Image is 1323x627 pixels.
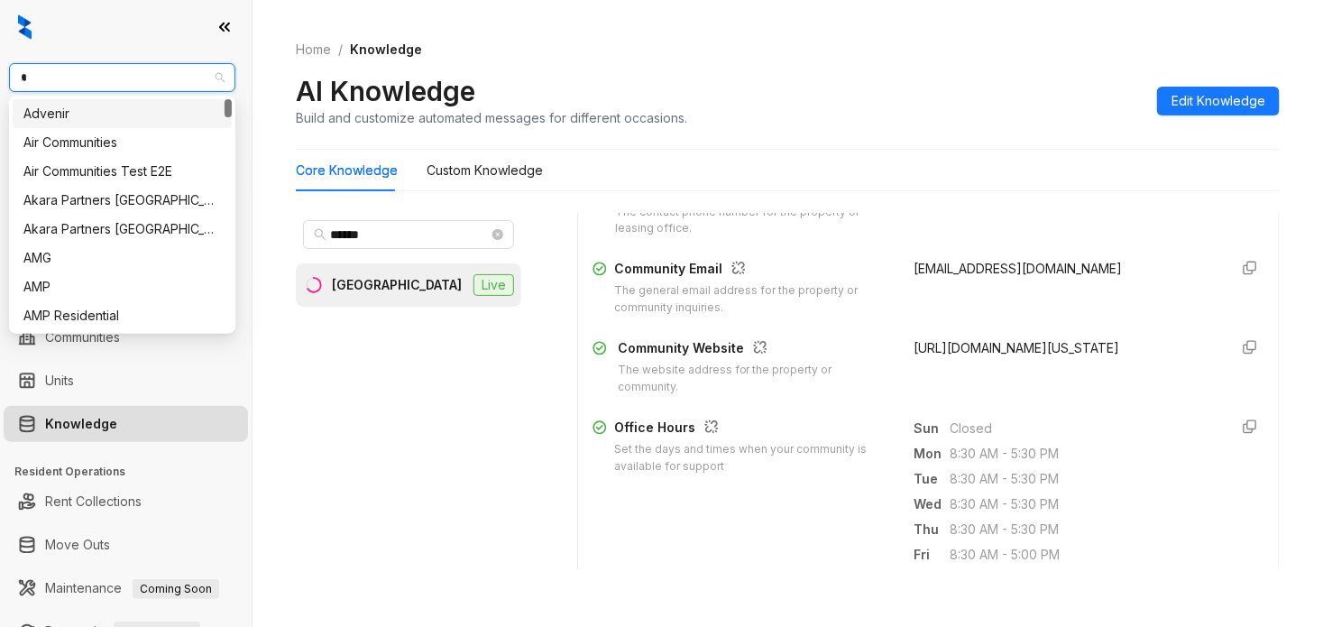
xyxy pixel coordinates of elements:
[23,161,221,181] div: Air Communities Test E2E
[350,41,422,57] span: Knowledge
[914,444,950,464] span: Mon
[4,242,248,278] li: Collections
[296,161,398,180] div: Core Knowledge
[4,406,248,442] li: Knowledge
[45,406,117,442] a: Knowledge
[13,272,232,301] div: AMP
[614,259,892,282] div: Community Email
[914,469,950,489] span: Tue
[13,215,232,244] div: Akara Partners Phoenix
[4,198,248,235] li: Leasing
[314,228,326,241] span: search
[13,128,232,157] div: Air Communities
[14,464,252,480] h3: Resident Operations
[4,121,248,157] li: Leads
[914,419,950,438] span: Sun
[618,362,893,396] div: The website address for the property or community.
[1157,87,1280,115] button: Edit Knowledge
[914,340,1119,355] span: [URL][DOMAIN_NAME][US_STATE]
[492,229,503,240] span: close-circle
[23,190,221,210] div: Akara Partners [GEOGRAPHIC_DATA]
[4,527,248,563] li: Move Outs
[13,186,232,215] div: Akara Partners Nashville
[338,40,343,60] li: /
[292,40,335,60] a: Home
[45,363,74,399] a: Units
[23,277,221,297] div: AMP
[914,261,1122,276] span: [EMAIL_ADDRESS][DOMAIN_NAME]
[13,301,232,330] div: AMP Residential
[618,338,893,362] div: Community Website
[18,14,32,40] img: logo
[4,363,248,399] li: Units
[473,274,514,296] span: Live
[13,244,232,272] div: AMG
[950,419,1213,438] span: Closed
[914,545,950,565] span: Fri
[296,74,475,108] h2: AI Knowledge
[23,306,221,326] div: AMP Residential
[614,418,892,441] div: Office Hours
[4,484,248,520] li: Rent Collections
[950,520,1213,539] span: 8:30 AM - 5:30 PM
[614,441,892,475] div: Set the days and times when your community is available for support
[23,104,221,124] div: Advenir
[133,579,219,599] span: Coming Soon
[614,282,892,317] div: The general email address for the property or community inquiries.
[296,108,687,127] div: Build and customize automated messages for different occasions.
[45,319,120,355] a: Communities
[950,545,1213,565] span: 8:30 AM - 5:00 PM
[332,275,462,295] div: [GEOGRAPHIC_DATA]
[23,219,221,239] div: Akara Partners [GEOGRAPHIC_DATA]
[13,157,232,186] div: Air Communities Test E2E
[615,204,892,238] div: The contact phone number for the property or leasing office.
[950,469,1213,489] span: 8:30 AM - 5:30 PM
[950,494,1213,514] span: 8:30 AM - 5:30 PM
[4,319,248,355] li: Communities
[45,484,142,520] a: Rent Collections
[4,570,248,606] li: Maintenance
[45,527,110,563] a: Move Outs
[427,161,543,180] div: Custom Knowledge
[914,494,950,514] span: Wed
[914,520,950,539] span: Thu
[950,444,1213,464] span: 8:30 AM - 5:30 PM
[13,99,232,128] div: Advenir
[23,248,221,268] div: AMG
[1171,91,1265,111] span: Edit Knowledge
[20,64,225,91] span: Case and Associates
[23,133,221,152] div: Air Communities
